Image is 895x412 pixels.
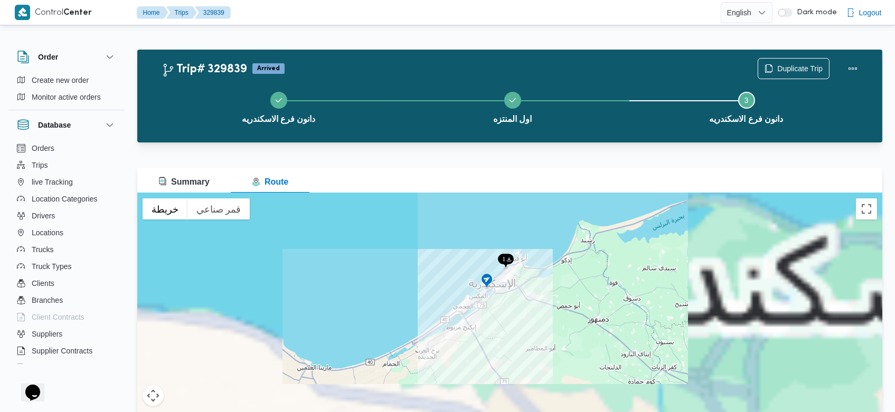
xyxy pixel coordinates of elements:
span: Summary [158,177,210,186]
span: Logout [859,6,882,19]
button: 329839 [195,6,231,19]
button: Home [137,6,168,19]
span: Trips [32,159,48,171]
div: Order [8,72,125,110]
button: دانون فرع الاسكندريه [162,79,395,134]
b: Arrived [257,65,280,72]
button: Branches [13,292,120,309]
button: Trucks [13,241,120,258]
span: اول المنتزه [493,113,532,126]
span: Dark mode [793,8,837,17]
button: Monitor active orders [13,89,120,106]
span: Orders [32,142,54,155]
span: دانون فرع الاسكندريه [242,113,316,126]
button: عرض خريطة الشارع [143,198,187,219]
span: Duplicate Trip [777,62,823,75]
button: Clients [13,275,120,292]
span: Drivers [32,209,55,222]
span: 3 [745,96,749,104]
h3: Database [38,119,71,131]
button: Create new order [13,72,120,89]
button: Drivers [13,207,120,224]
button: Order [17,51,116,63]
span: Client Contracts [32,311,84,323]
span: Branches [32,294,63,306]
button: Database [17,119,116,131]
h2: Trip# 329839 [162,63,247,76]
svg: Step 2 is complete [508,96,517,104]
button: تبديل إلى العرض ملء الشاشة [856,198,877,219]
span: Route [252,177,288,186]
button: Client Contracts [13,309,120,325]
button: Orders [13,140,120,157]
span: Truck Types [32,260,71,273]
button: عرض صور القمر الصناعي [187,198,250,219]
button: live Tracking [13,174,120,190]
span: Supplier Contracts [32,344,92,357]
svg: Step 1 is complete [275,96,283,104]
button: Truck Types [13,258,120,275]
div: Database [8,140,125,368]
iframe: chat widget [11,370,44,401]
button: عناصر التحكّم بطريقة عرض الخريطة [143,385,164,406]
button: اول المنتزه [395,79,629,134]
button: Duplicate Trip [758,58,830,79]
span: Monitor active orders [32,91,101,103]
span: Clients [32,277,54,290]
span: Trucks [32,243,53,256]
button: Supplier Contracts [13,342,120,359]
img: X8yXhbKr1z7QwAAAABJRU5ErkJggg== [15,5,30,20]
button: Logout [842,2,886,23]
span: Suppliers [32,328,62,340]
span: Locations [32,226,63,239]
span: Create new order [32,74,89,87]
h3: Order [38,51,58,63]
span: Location Categories [32,193,98,205]
button: Devices [13,359,120,376]
button: Trips [13,157,120,174]
span: دانون فرع الاسكندريه [710,113,784,126]
b: Center [64,9,92,17]
span: Arrived [252,63,285,74]
span: Devices [32,361,58,374]
button: دانون فرع الاسكندريه [629,79,863,134]
button: Location Categories [13,190,120,207]
span: live Tracking [32,176,73,188]
button: Actions [842,58,863,79]
button: Trips [166,6,197,19]
button: Locations [13,224,120,241]
button: Suppliers [13,325,120,342]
